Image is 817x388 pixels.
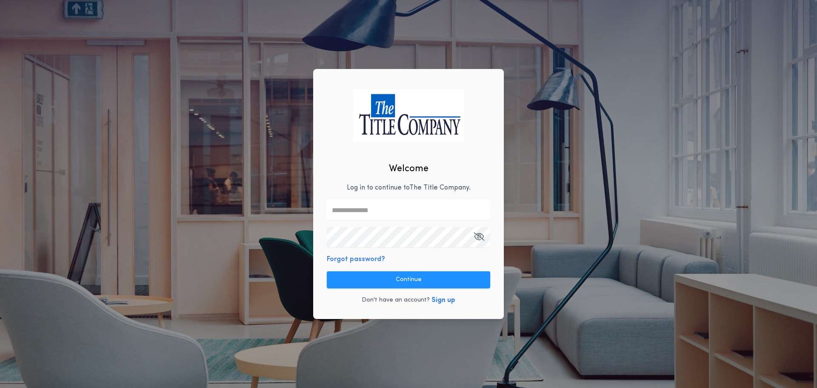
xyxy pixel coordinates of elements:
[347,183,471,193] p: Log in to continue to The Title Company .
[327,271,490,288] button: Continue
[362,296,430,305] p: Don't have an account?
[431,295,455,305] button: Sign up
[327,254,385,264] button: Forgot password?
[353,89,464,141] img: logo
[389,162,428,176] h2: Welcome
